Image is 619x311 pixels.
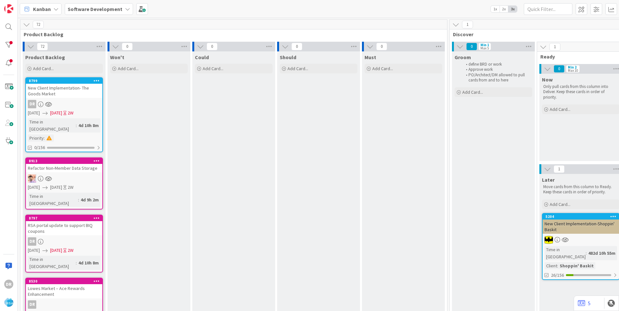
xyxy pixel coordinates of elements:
span: [DATE] [50,184,62,191]
span: 72 [33,21,44,28]
div: 8799 [26,78,102,84]
li: define BRD or work [462,62,531,67]
div: Lowes Market – Ace Rewards Enhancement [26,284,102,298]
div: Max 5 [480,47,489,50]
div: AC [543,236,619,244]
b: Software Development [68,6,122,12]
div: 8530Lowes Market – Ace Rewards Enhancement [26,278,102,298]
span: : [76,122,77,129]
span: 72 [37,43,48,50]
div: RSA portal update to support BIQ coupons [26,221,102,235]
span: 1 [554,165,565,173]
span: Groom [455,54,471,60]
div: 4d 9h 2m [79,196,100,203]
div: Time in [GEOGRAPHIC_DATA] [28,118,76,133]
a: 8797RSA portal update to support BIQ couponsDR[DATE][DATE]2WTime in [GEOGRAPHIC_DATA]:4d 10h 8m [25,215,103,273]
span: Should [280,54,296,60]
span: [DATE] [28,184,40,191]
div: 8913 [29,159,102,163]
div: Time in [GEOGRAPHIC_DATA] [28,256,76,270]
div: New Client Implementation-Shoppin' Baskit [543,220,619,234]
span: Must [365,54,376,60]
div: New Client Implementation- The Goods Market [26,84,102,98]
div: 482d 10h 55m [587,250,617,257]
span: 1 [462,21,473,28]
span: : [44,134,45,142]
div: 4d 10h 8m [77,122,100,129]
div: 2W [68,247,73,254]
a: 5 [578,299,591,307]
div: RS [26,174,102,183]
li: PO/Architect/DM allowed to pull cards from and to here [462,72,531,83]
div: Client [545,262,557,269]
div: 5204 [543,214,619,220]
div: DR [26,100,102,108]
img: avatar [4,298,13,307]
span: Won't [110,54,124,60]
span: Add Card... [287,66,308,71]
span: Discover [453,31,619,38]
div: 4d 10h 8m [77,259,100,266]
span: Add Card... [550,201,570,207]
div: 8913Refactor Non-Member Data Storage [26,158,102,172]
p: Move cards from this column to Ready. Keep these cards in order of priority. [543,184,618,195]
span: Product Backlog [24,31,439,38]
span: 0 [554,65,565,73]
span: : [78,196,79,203]
span: Kanban [33,5,51,13]
p: Only pull cards from this column into Deliver. Keep these cards in order of priority. [543,84,618,100]
img: RS [28,174,36,183]
li: Approve work [462,67,531,72]
span: 0 [466,43,477,50]
span: Later [542,177,555,183]
div: 8797 [26,215,102,221]
div: 8530 [29,279,102,284]
span: Add Card... [33,66,54,71]
div: 5204 [546,214,619,219]
span: 3x [508,6,517,12]
div: DR [28,237,36,246]
div: 8799New Client Implementation- The Goods Market [26,78,102,98]
div: Priority [28,134,44,142]
div: 2W [68,184,73,191]
input: Quick Filter... [524,3,572,15]
span: Add Card... [462,89,483,95]
a: 8799New Client Implementation- The Goods MarketDR[DATE][DATE]2WTime in [GEOGRAPHIC_DATA]:4d 10h 8... [25,77,103,152]
div: Max 10 [568,69,578,72]
div: 8913 [26,158,102,164]
div: DR [4,280,13,289]
div: 8797 [29,216,102,220]
div: Time in [GEOGRAPHIC_DATA] [28,193,78,207]
div: DR [26,237,102,246]
span: Add Card... [550,106,570,112]
span: 0/156 [34,144,45,151]
div: 8530 [26,278,102,284]
img: Visit kanbanzone.com [4,4,13,13]
img: AC [545,236,553,244]
span: 0 [376,43,387,50]
a: 8913Refactor Non-Member Data StorageRS[DATE][DATE]2WTime in [GEOGRAPHIC_DATA]:4d 9h 2m [25,157,103,209]
div: Refactor Non-Member Data Storage [26,164,102,172]
span: Add Card... [118,66,139,71]
span: Product Backlog [25,54,65,60]
div: 8799 [29,79,102,83]
div: 2W [68,110,73,116]
div: 5204New Client Implementation-Shoppin' Baskit [543,214,619,234]
span: Ready [540,53,616,60]
div: DR [28,100,36,108]
span: Now [542,76,553,83]
span: : [557,262,558,269]
div: DR [28,300,36,309]
div: Shoppin' Baskit [558,262,595,269]
div: Time in [GEOGRAPHIC_DATA] [545,246,586,260]
span: : [586,250,587,257]
span: Add Card... [372,66,393,71]
span: : [76,259,77,266]
span: Add Card... [203,66,223,71]
span: 0 [122,43,133,50]
span: [DATE] [50,110,62,116]
span: [DATE] [28,110,40,116]
span: 0 [291,43,302,50]
span: 1 [549,43,560,51]
span: [DATE] [28,247,40,254]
